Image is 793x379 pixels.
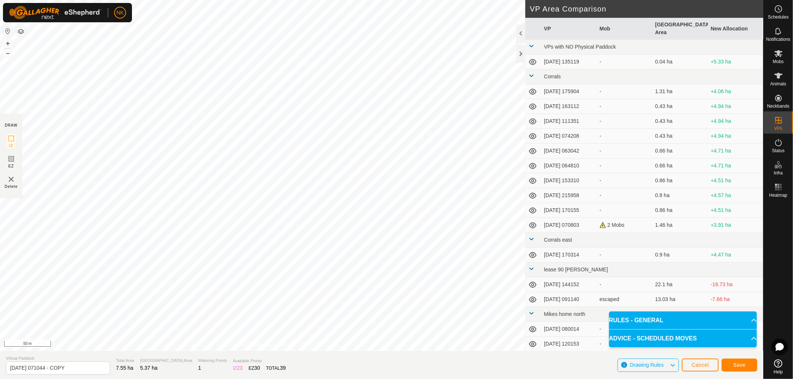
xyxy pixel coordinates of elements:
[652,173,707,188] td: 0.86 ha
[541,99,596,114] td: [DATE] 163112
[541,55,596,69] td: [DATE] 135119
[708,159,763,173] td: +4.71 ha
[609,311,757,329] p-accordion-header: RULES - GENERAL
[772,148,784,153] span: Status
[774,370,783,374] span: Help
[600,295,649,303] div: escaped
[530,4,763,13] h2: VP Area Comparison
[254,365,260,371] span: 30
[708,84,763,99] td: +4.06 ha
[600,147,649,155] div: -
[544,237,572,243] span: Corrals east
[544,267,608,272] span: lease 90 [PERSON_NAME]
[708,129,763,144] td: +4.94 ha
[6,355,110,362] span: Virtual Paddock
[600,281,649,288] div: -
[733,362,746,368] span: Save
[9,143,13,148] span: IZ
[541,129,596,144] td: [DATE] 074208
[237,365,243,371] span: 23
[682,359,719,372] button: Cancel
[233,341,261,348] a: Privacy Policy
[600,162,649,170] div: -
[609,334,697,343] span: ADVICE - SCHEDULED MOVES
[768,15,789,19] span: Schedules
[3,49,12,58] button: –
[7,175,16,184] img: VP
[600,206,649,214] div: -
[544,44,616,50] span: VPs with NO Physical Paddock
[3,27,12,36] button: Reset Map
[774,171,783,175] span: Infra
[541,203,596,218] td: [DATE] 170155
[708,277,763,292] td: -16.73 ha
[692,362,709,368] span: Cancel
[541,277,596,292] td: [DATE] 144152
[766,37,790,42] span: Notifications
[541,292,596,307] td: [DATE] 091140
[116,365,133,371] span: 7.55 ha
[708,55,763,69] td: +5.33 ha
[600,102,649,110] div: -
[544,73,561,79] span: Corrals
[708,99,763,114] td: +4.94 ha
[652,203,707,218] td: 0.86 ha
[600,117,649,125] div: -
[770,82,786,86] span: Animals
[652,159,707,173] td: 0.66 ha
[652,114,707,129] td: 0.43 ha
[652,18,707,40] th: [GEOGRAPHIC_DATA] Area
[541,248,596,262] td: [DATE] 170314
[708,188,763,203] td: +4.57 ha
[600,251,649,259] div: -
[630,362,664,368] span: Drawing Rules
[652,248,707,262] td: 0.9 ha
[600,177,649,184] div: -
[708,203,763,218] td: +4.51 ha
[708,173,763,188] td: +4.51 ha
[140,365,158,371] span: 5.37 ha
[600,340,649,348] div: -
[3,39,12,48] button: +
[270,341,292,348] a: Contact Us
[544,311,585,317] span: Mikes home north
[541,84,596,99] td: [DATE] 175904
[9,6,102,19] img: Gallagher Logo
[600,58,649,66] div: -
[708,18,763,40] th: New Allocation
[541,337,596,352] td: [DATE] 120153
[708,144,763,159] td: +4.71 ha
[652,99,707,114] td: 0.43 ha
[769,193,787,197] span: Heatmap
[266,364,286,372] div: TOTAL
[600,132,649,140] div: -
[249,364,260,372] div: EZ
[652,292,707,307] td: 13.03 ha
[600,88,649,95] div: -
[541,322,596,337] td: [DATE] 080014
[280,365,286,371] span: 39
[652,84,707,99] td: 1.31 ha
[541,144,596,159] td: [DATE] 063042
[652,188,707,203] td: 0.8 ha
[708,292,763,307] td: -7.66 ha
[609,330,757,347] p-accordion-header: ADVICE - SCHEDULED MOVES
[600,192,649,199] div: -
[773,59,784,64] span: Mobs
[541,173,596,188] td: [DATE] 153310
[541,18,596,40] th: VP
[708,248,763,262] td: +4.47 ha
[5,184,18,189] span: Delete
[652,144,707,159] td: 0.66 ha
[708,114,763,129] td: +4.94 ha
[652,129,707,144] td: 0.43 ha
[600,325,649,333] div: -
[652,55,707,69] td: 0.04 ha
[722,359,757,372] button: Save
[541,218,596,233] td: [DATE] 070803
[5,122,17,128] div: DRAW
[652,218,707,233] td: 1.46 ha
[767,104,789,108] span: Neckbands
[541,114,596,129] td: [DATE] 111351
[198,357,227,364] span: Watering Points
